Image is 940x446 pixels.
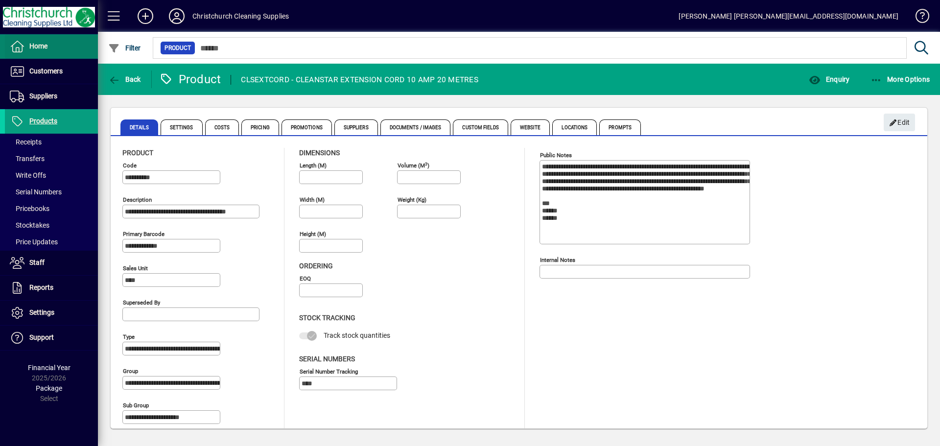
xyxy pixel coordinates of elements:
mat-label: EOQ [300,275,311,282]
a: Settings [5,301,98,325]
span: Support [29,333,54,341]
a: Pricebooks [5,200,98,217]
a: Suppliers [5,84,98,109]
mat-label: Superseded by [123,299,160,306]
span: Enquiry [809,75,849,83]
span: Track stock quantities [324,331,390,339]
mat-label: Group [123,368,138,375]
div: [PERSON_NAME] [PERSON_NAME][EMAIL_ADDRESS][DOMAIN_NAME] [679,8,898,24]
span: Reports [29,283,53,291]
mat-label: Description [123,196,152,203]
button: Filter [106,39,143,57]
sup: 3 [425,161,427,166]
mat-label: Serial Number tracking [300,368,358,375]
span: Settings [161,119,203,135]
span: Pricebooks [10,205,49,212]
a: Serial Numbers [5,184,98,200]
span: Settings [29,308,54,316]
span: Transfers [10,155,45,163]
div: CLSEXTCORD - CLEANSTAR EXTENSION CORD 10 AMP 20 METRES [241,72,478,88]
mat-label: Length (m) [300,162,327,169]
span: Prompts [599,119,641,135]
app-page-header-button: Back [98,70,152,88]
span: Product [122,149,153,157]
span: Suppliers [29,92,57,100]
span: Home [29,42,47,50]
span: Customers [29,67,63,75]
span: Products [29,117,57,125]
span: Dimensions [299,149,340,157]
span: Price Updates [10,238,58,246]
span: Write Offs [10,171,46,179]
a: Transfers [5,150,98,167]
a: Stocktakes [5,217,98,234]
span: Details [120,119,158,135]
span: Documents / Images [380,119,451,135]
button: More Options [868,70,933,88]
mat-label: Type [123,333,135,340]
a: Customers [5,59,98,84]
span: Back [108,75,141,83]
span: Package [36,384,62,392]
span: Ordering [299,262,333,270]
a: Staff [5,251,98,275]
span: Staff [29,258,45,266]
a: Support [5,326,98,350]
mat-label: Width (m) [300,196,325,203]
mat-label: Sub group [123,402,149,409]
mat-label: Sales unit [123,265,148,272]
button: Enquiry [806,70,852,88]
span: Filter [108,44,141,52]
a: Receipts [5,134,98,150]
a: Reports [5,276,98,300]
button: Add [130,7,161,25]
mat-label: Public Notes [540,152,572,159]
span: Serial Numbers [10,188,62,196]
a: Knowledge Base [908,2,928,34]
button: Profile [161,7,192,25]
span: Receipts [10,138,42,146]
mat-label: Internal Notes [540,257,575,263]
button: Back [106,70,143,88]
span: Financial Year [28,364,70,372]
span: Stocktakes [10,221,49,229]
span: Custom Fields [453,119,508,135]
span: Suppliers [334,119,378,135]
span: Edit [889,115,910,131]
mat-label: Weight (Kg) [398,196,426,203]
mat-label: Volume (m ) [398,162,429,169]
button: Edit [884,114,915,131]
mat-label: Primary barcode [123,231,164,237]
div: Christchurch Cleaning Supplies [192,8,289,24]
span: Website [511,119,550,135]
a: Home [5,34,98,59]
span: Costs [205,119,239,135]
a: Price Updates [5,234,98,250]
span: More Options [870,75,930,83]
span: Locations [552,119,597,135]
div: Product [159,71,221,87]
span: Pricing [241,119,279,135]
mat-label: Code [123,162,137,169]
span: Serial Numbers [299,355,355,363]
span: Stock Tracking [299,314,355,322]
a: Write Offs [5,167,98,184]
mat-label: Height (m) [300,231,326,237]
span: Product [164,43,191,53]
span: Promotions [282,119,332,135]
